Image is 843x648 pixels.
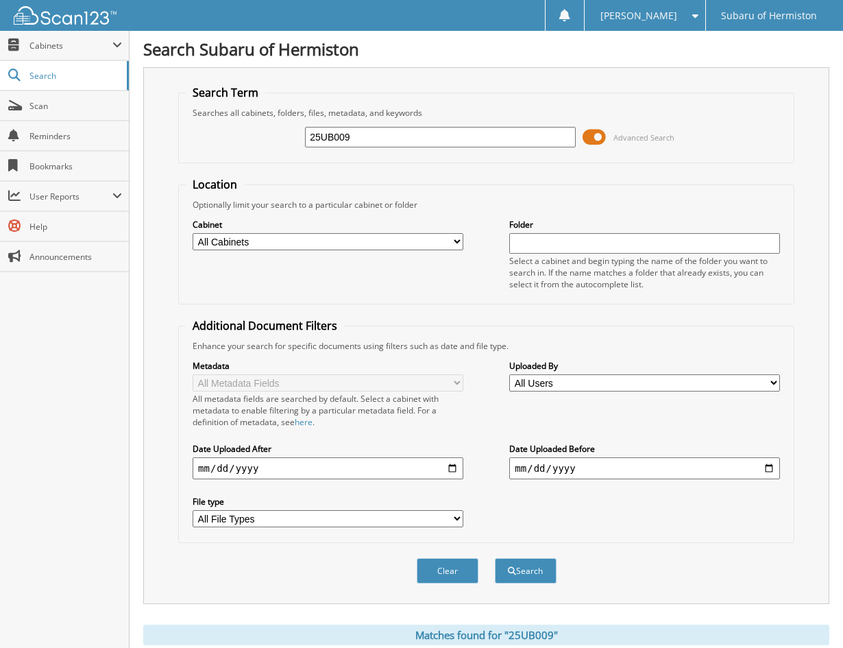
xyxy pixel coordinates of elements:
[721,12,817,20] span: Subaru of Hermiston
[509,457,780,479] input: end
[29,251,122,263] span: Announcements
[193,457,463,479] input: start
[186,85,265,100] legend: Search Term
[193,393,463,428] div: All metadata fields are searched by default. Select a cabinet with metadata to enable filtering b...
[295,416,313,428] a: here
[29,160,122,172] span: Bookmarks
[143,625,829,645] div: Matches found for "25UB009"
[186,177,244,192] legend: Location
[29,130,122,142] span: Reminders
[29,221,122,232] span: Help
[186,199,787,211] div: Optionally limit your search to a particular cabinet or folder
[193,219,463,230] label: Cabinet
[509,219,780,230] label: Folder
[495,558,557,584] button: Search
[29,70,120,82] span: Search
[186,107,787,119] div: Searches all cabinets, folders, files, metadata, and keywords
[193,443,463,455] label: Date Uploaded After
[143,38,829,60] h1: Search Subaru of Hermiston
[29,100,122,112] span: Scan
[417,558,478,584] button: Clear
[600,12,677,20] span: [PERSON_NAME]
[193,360,463,372] label: Metadata
[509,255,780,290] div: Select a cabinet and begin typing the name of the folder you want to search in. If the name match...
[29,40,112,51] span: Cabinets
[186,340,787,352] div: Enhance your search for specific documents using filters such as date and file type.
[509,360,780,372] label: Uploaded By
[613,132,674,143] span: Advanced Search
[186,318,344,333] legend: Additional Document Filters
[29,191,112,202] span: User Reports
[14,6,117,25] img: scan123-logo-white.svg
[509,443,780,455] label: Date Uploaded Before
[193,496,463,507] label: File type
